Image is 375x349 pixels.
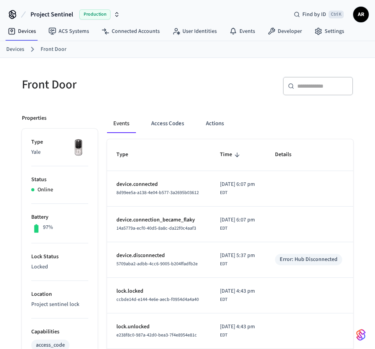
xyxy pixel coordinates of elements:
a: Events [223,24,261,38]
img: SeamLogoGradient.69752ec5.svg [356,329,366,341]
span: Type [116,149,138,161]
div: Error: Hub Disconnected [280,255,337,264]
button: AR [353,7,369,22]
span: 14a5779a-ecf0-40d5-8a8c-da22f0c4aaf3 [116,225,196,232]
button: Actions [200,114,230,133]
div: ant example [107,114,353,133]
p: lock.locked [116,287,201,295]
a: Devices [6,45,24,54]
p: 97% [43,223,53,232]
span: [DATE] 4:43 pm [220,323,255,331]
p: Type [31,138,88,146]
span: Production [79,9,111,20]
button: Events [107,114,136,133]
p: device.connected [116,180,201,189]
span: EDT [220,189,227,196]
span: EDT [220,225,227,232]
span: 5709aba2-adbb-4cc6-9005-b204ffadfb2e [116,261,198,267]
span: Time [220,149,242,161]
img: Yale Assure Touchscreen Wifi Smart Lock, Satin Nickel, Front [69,138,88,158]
span: 8d99ee5a-a138-4e04-b577-3a2695b03612 [116,189,199,196]
span: [DATE] 6:07 pm [220,216,255,224]
a: Settings [308,24,350,38]
a: ACS Systems [42,24,95,38]
a: User Identities [166,24,223,38]
span: EDT [220,261,227,268]
p: Battery [31,213,88,221]
p: Capabilities [31,328,88,336]
span: [DATE] 4:43 pm [220,287,255,295]
a: Developer [261,24,308,38]
a: Connected Accounts [95,24,166,38]
p: Yale [31,148,88,157]
p: device.connection_became_flaky [116,216,201,224]
p: Locked [31,263,88,271]
a: Devices [2,24,42,38]
div: America/New_York [220,252,255,268]
span: [DATE] 5:37 pm [220,252,255,260]
div: America/New_York [220,323,255,339]
div: America/New_York [220,287,255,303]
div: America/New_York [220,180,255,196]
span: e238f8c0-987a-42d0-bea3-7f4e8954e81c [116,332,197,338]
p: Lock Status [31,253,88,261]
span: Project Sentinel [30,10,73,19]
span: Find by ID [302,11,326,18]
span: ccbde14d-e144-4e6e-aecb-f0954d4a4a40 [116,296,199,303]
button: Access Codes [145,114,190,133]
span: Ctrl K [329,11,344,18]
p: lock.unlocked [116,323,201,331]
div: America/New_York [220,216,255,232]
div: Find by IDCtrl K [287,7,350,22]
p: Online [37,186,53,194]
p: Location [31,290,88,299]
a: Front Door [41,45,66,54]
h5: Front Door [22,77,183,93]
p: Status [31,176,88,184]
span: EDT [220,296,227,303]
span: EDT [220,332,227,339]
p: Project sentinel lock [31,300,88,309]
p: device.disconnected [116,252,201,260]
span: [DATE] 6:07 pm [220,180,255,189]
p: Properties [22,114,46,122]
span: AR [354,7,368,22]
span: Details [275,149,302,161]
